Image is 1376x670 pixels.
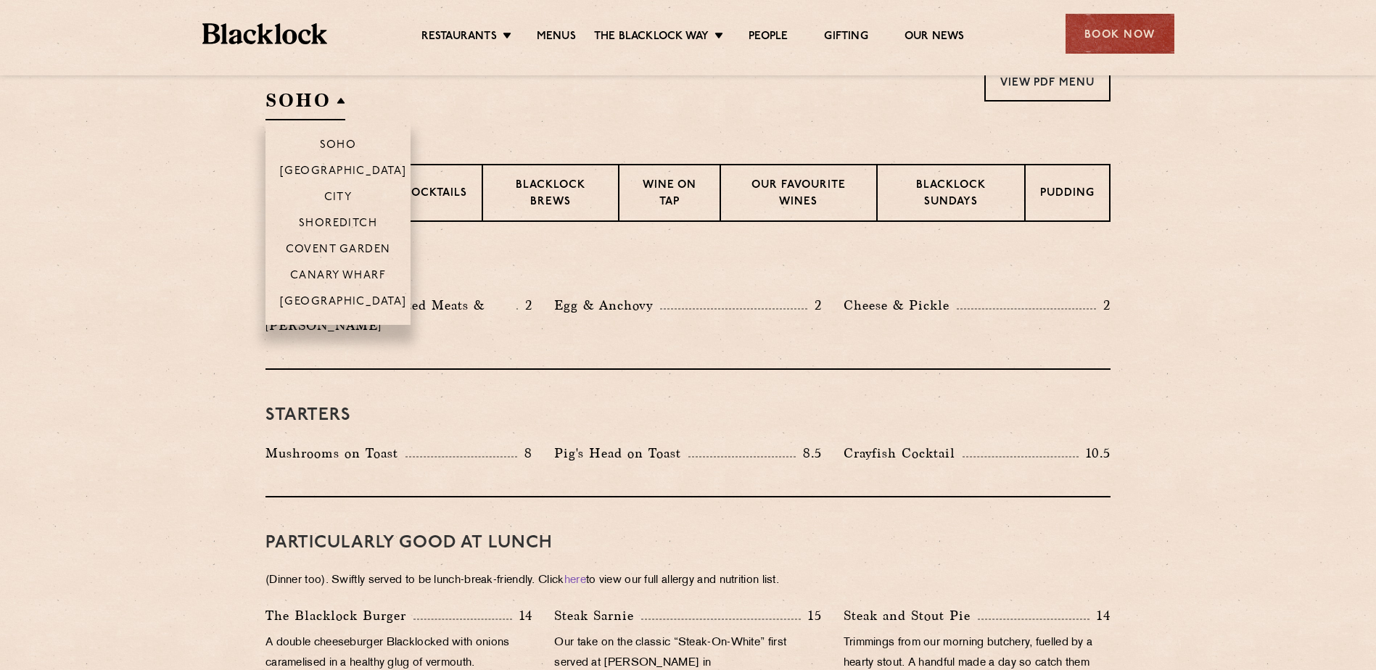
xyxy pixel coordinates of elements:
[290,270,386,284] p: Canary Wharf
[634,178,705,212] p: Wine on Tap
[796,444,822,463] p: 8.5
[299,218,378,232] p: Shoreditch
[905,30,965,46] a: Our News
[512,606,533,625] p: 14
[265,88,345,120] h2: SOHO
[286,244,391,258] p: Covent Garden
[265,534,1111,553] h3: PARTICULARLY GOOD AT LUNCH
[554,605,641,626] p: Steak Sarnie
[202,23,328,44] img: BL_Textured_Logo-footer-cropped.svg
[1040,186,1095,204] p: Pudding
[498,178,603,212] p: Blacklock Brews
[594,30,709,46] a: The Blacklock Way
[564,575,586,586] a: here
[280,296,407,310] p: [GEOGRAPHIC_DATA]
[749,30,788,46] a: People
[1096,296,1111,315] p: 2
[324,191,353,206] p: City
[517,444,532,463] p: 8
[537,30,576,46] a: Menus
[320,139,357,154] p: Soho
[518,296,532,315] p: 2
[265,605,413,626] p: The Blacklock Burger
[807,296,822,315] p: 2
[554,295,660,315] p: Egg & Anchovy
[1089,606,1111,625] p: 14
[824,30,868,46] a: Gifting
[844,443,963,463] p: Crayfish Cocktail
[984,62,1111,102] a: View PDF Menu
[265,258,1111,277] h3: Pre Chop Bites
[280,165,407,180] p: [GEOGRAPHIC_DATA]
[403,186,467,204] p: Cocktails
[554,443,688,463] p: Pig's Head on Toast
[801,606,822,625] p: 15
[421,30,497,46] a: Restaurants
[844,605,978,626] p: Steak and Stout Pie
[265,571,1111,591] p: (Dinner too). Swiftly served to be lunch-break-friendly. Click to view our full allergy and nutri...
[892,178,1010,212] p: Blacklock Sundays
[1079,444,1111,463] p: 10.5
[1066,14,1174,54] div: Book Now
[844,295,957,315] p: Cheese & Pickle
[736,178,861,212] p: Our favourite wines
[265,406,1111,425] h3: Starters
[265,443,405,463] p: Mushrooms on Toast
